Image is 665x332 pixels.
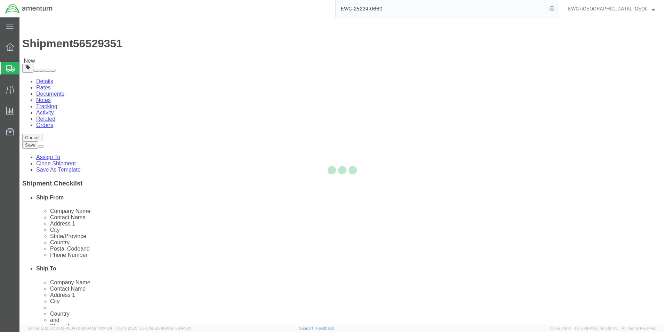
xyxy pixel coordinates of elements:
[316,326,334,330] a: Feedback
[85,326,112,330] span: [DATE] 11:04:24
[28,326,112,330] span: Server: 2025.17.0-327f6347098
[568,5,647,13] span: EWC (Miami, FL) ARAVI Program
[299,326,317,330] a: Support
[115,326,191,330] span: Client: 2025.17.0-5dd568f
[336,0,547,17] input: Search for shipment number, reference number
[162,326,191,330] span: [DATE] 08:44:20
[550,325,657,331] span: Copyright © [DATE]-[DATE] Agistix Inc., All Rights Reserved
[5,3,53,14] img: logo
[568,5,655,13] button: EWC ([GEOGRAPHIC_DATA], [GEOGRAPHIC_DATA]) ARAVI Program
